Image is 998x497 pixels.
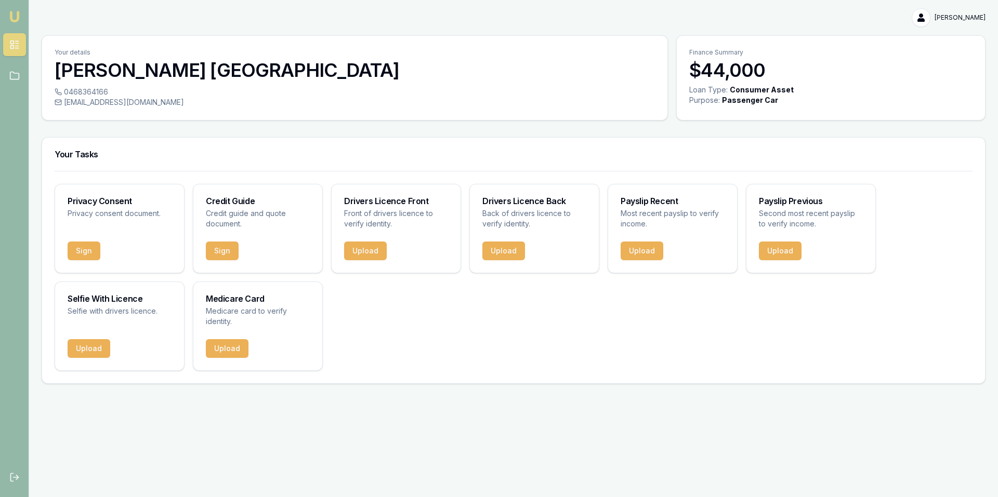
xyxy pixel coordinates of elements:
[68,294,172,303] h3: Selfie With Licence
[206,208,310,229] p: Credit guide and quote document.
[206,306,310,327] p: Medicare card to verify identity.
[689,95,720,105] div: Purpose:
[759,241,802,260] button: Upload
[206,197,310,205] h3: Credit Guide
[621,208,725,229] p: Most recent payslip to verify income.
[344,208,448,229] p: Front of drivers licence to verify identity.
[68,306,172,316] p: Selfie with drivers licence.
[64,97,184,108] span: [EMAIL_ADDRESS][DOMAIN_NAME]
[722,95,778,105] div: Passenger Car
[730,85,794,95] div: Consumer Asset
[8,10,21,23] img: emu-icon-u.png
[55,48,655,57] p: Your details
[482,197,586,205] h3: Drivers Licence Back
[68,339,110,358] button: Upload
[689,60,973,80] h3: $44,000
[621,197,725,205] h3: Payslip Recent
[621,241,663,260] button: Upload
[64,87,108,97] span: 0468364166
[759,197,863,205] h3: Payslip Previous
[689,85,728,95] div: Loan Type:
[689,48,973,57] p: Finance Summary
[206,241,239,260] button: Sign
[55,60,655,80] h3: [PERSON_NAME] [GEOGRAPHIC_DATA]
[68,241,100,260] button: Sign
[206,339,248,358] button: Upload
[68,208,172,219] p: Privacy consent document.
[759,208,863,229] p: Second most recent payslip to verify income.
[206,294,310,303] h3: Medicare Card
[344,241,387,260] button: Upload
[482,208,586,229] p: Back of drivers licence to verify identity.
[482,241,525,260] button: Upload
[68,197,172,205] h3: Privacy Consent
[935,14,986,22] span: [PERSON_NAME]
[344,197,448,205] h3: Drivers Licence Front
[55,150,973,158] h3: Your Tasks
